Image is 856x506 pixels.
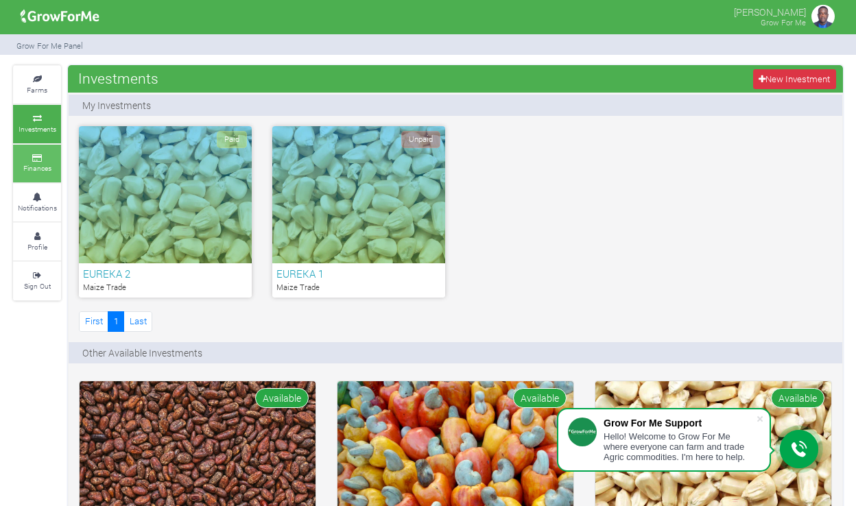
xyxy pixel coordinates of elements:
p: Maize Trade [83,282,248,293]
p: My Investments [82,98,151,112]
div: Hello! Welcome to Grow For Me where everyone can farm and trade Agric commodities. I'm here to help. [604,431,756,462]
small: Grow For Me Panel [16,40,83,51]
a: Finances [13,145,61,182]
span: Available [771,388,824,408]
span: Available [513,388,567,408]
a: Unpaid EUREKA 1 Maize Trade [272,126,445,298]
a: First [79,311,108,331]
a: Last [123,311,152,331]
span: Unpaid [401,131,440,148]
small: Notifications [18,203,57,213]
p: Other Available Investments [82,346,202,360]
small: Sign Out [24,281,51,291]
div: Grow For Me Support [604,418,756,429]
a: New Investment [753,69,836,89]
span: Paid [217,131,247,148]
a: Notifications [13,184,61,221]
img: growforme image [16,3,104,30]
a: Sign Out [13,262,61,300]
a: Profile [13,223,61,261]
span: Available [255,388,309,408]
small: Grow For Me [761,17,806,27]
a: Investments [13,105,61,143]
small: Profile [27,242,47,252]
a: 1 [108,311,124,331]
span: Investments [75,64,162,92]
img: growforme image [809,3,837,30]
p: [PERSON_NAME] [734,3,806,19]
small: Investments [19,124,56,134]
a: Paid EUREKA 2 Maize Trade [79,126,252,298]
small: Finances [23,163,51,173]
h6: EUREKA 2 [83,267,248,280]
nav: Page Navigation [79,311,152,331]
a: Farms [13,66,61,104]
small: Farms [27,85,47,95]
p: Maize Trade [276,282,441,293]
h6: EUREKA 1 [276,267,441,280]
